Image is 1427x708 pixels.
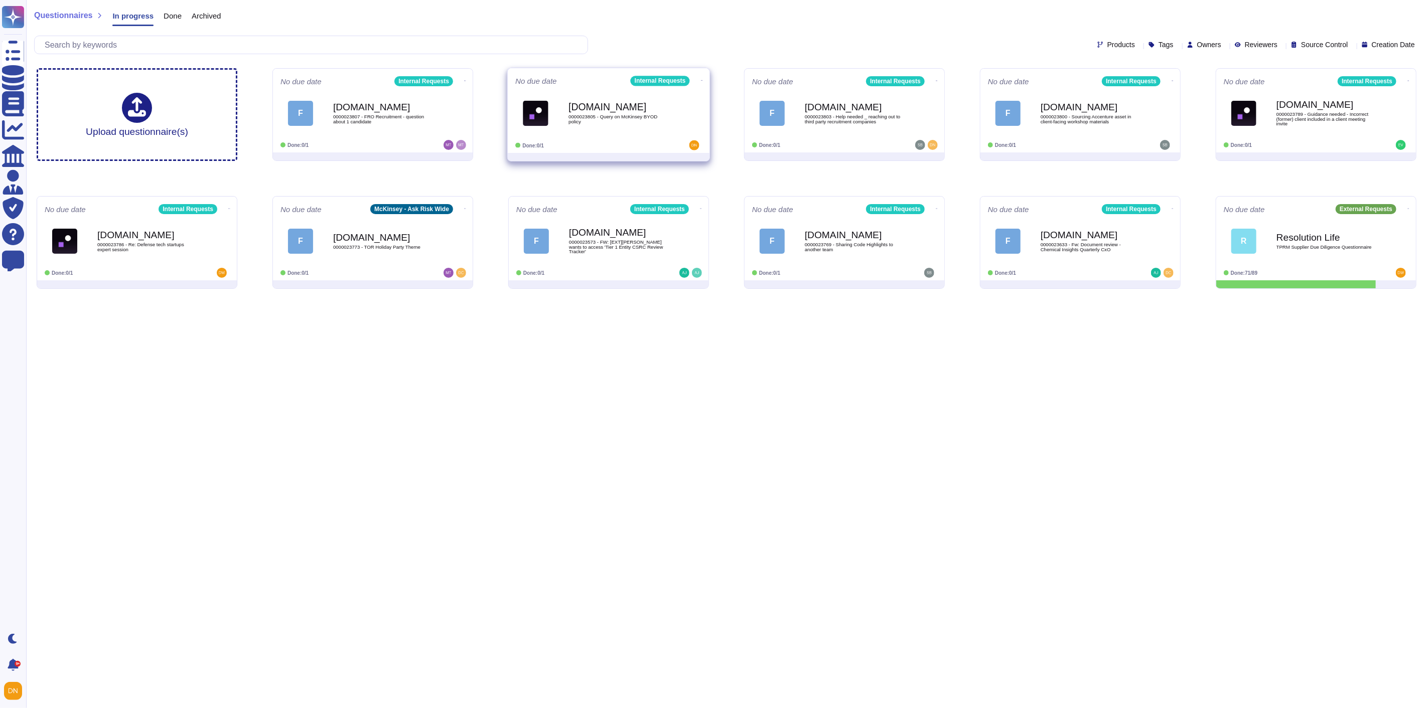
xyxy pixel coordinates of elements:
[1102,76,1161,86] div: Internal Requests
[569,240,669,254] span: 0000023573 - FW: [EXT][PERSON_NAME] wants to access 'Tier 1 Entity CSRC Review Tracker'
[995,270,1016,276] span: Done: 0/1
[631,76,690,86] div: Internal Requests
[679,268,689,278] img: user
[516,206,557,213] span: No due date
[995,142,1016,148] span: Done: 0/1
[760,101,785,126] div: F
[456,268,466,278] img: user
[568,114,670,124] span: 0000023805 - Query on McKinsey BYOD policy
[97,230,198,240] b: [DOMAIN_NAME]
[1102,204,1161,214] div: Internal Requests
[915,140,925,150] img: user
[1338,76,1396,86] div: Internal Requests
[1276,245,1377,250] span: TPRM Supplier Due Diligence Questionnaire
[288,229,313,254] div: F
[1041,242,1141,252] span: 0000023633 - Fw: Document review - Chemical Insights Quarterly CxO
[1231,229,1256,254] div: R
[444,268,454,278] img: user
[52,270,73,276] span: Done: 0/1
[522,142,544,148] span: Done: 0/1
[995,101,1021,126] div: F
[866,204,925,214] div: Internal Requests
[759,142,780,148] span: Done: 0/1
[523,270,544,276] span: Done: 0/1
[1231,270,1257,276] span: Done: 71/89
[1372,41,1415,48] span: Creation Date
[692,268,702,278] img: user
[112,12,154,20] span: In progress
[280,206,322,213] span: No due date
[805,242,905,252] span: 0000023769 - Sharing Code Highlights to another team
[1159,41,1174,48] span: Tags
[988,78,1029,85] span: No due date
[569,228,669,237] b: [DOMAIN_NAME]
[1276,112,1377,126] span: 0000023789 - Guidance needed - Incorrect (former) client included in a client meeting invite
[159,204,217,214] div: Internal Requests
[1164,268,1174,278] img: user
[866,76,925,86] div: Internal Requests
[288,142,309,148] span: Done: 0/1
[4,682,22,700] img: user
[40,36,588,54] input: Search by keywords
[1224,78,1265,85] span: No due date
[1224,206,1265,213] span: No due date
[988,206,1029,213] span: No due date
[1231,101,1256,126] img: Logo
[759,270,780,276] span: Done: 0/1
[924,268,934,278] img: user
[752,206,793,213] span: No due date
[1107,41,1135,48] span: Products
[217,268,227,278] img: user
[45,206,86,213] span: No due date
[515,77,557,85] span: No due date
[86,93,188,136] div: Upload questionnaire(s)
[568,102,670,112] b: [DOMAIN_NAME]
[1231,142,1252,148] span: Done: 0/1
[333,114,434,124] span: 0000023807 - FRO Recruitment - question about 1 candidate
[1151,268,1161,278] img: user
[1160,140,1170,150] img: user
[752,78,793,85] span: No due date
[1336,204,1396,214] div: External Requests
[456,140,466,150] img: user
[52,229,77,254] img: Logo
[995,229,1021,254] div: F
[630,204,689,214] div: Internal Requests
[280,78,322,85] span: No due date
[333,233,434,242] b: [DOMAIN_NAME]
[1197,41,1221,48] span: Owners
[1396,268,1406,278] img: user
[370,204,453,214] div: McKinsey - Ask Risk Wide
[288,270,309,276] span: Done: 0/1
[760,229,785,254] div: F
[1245,41,1277,48] span: Reviewers
[928,140,938,150] img: user
[333,102,434,112] b: [DOMAIN_NAME]
[164,12,182,20] span: Done
[394,76,453,86] div: Internal Requests
[333,245,434,250] span: 0000023773 - TOR Holiday Party Theme
[288,101,313,126] div: F
[1041,114,1141,124] span: 0000023800 - Sourcing Accenture asset in client-facing workshop materials
[805,230,905,240] b: [DOMAIN_NAME]
[1276,100,1377,109] b: [DOMAIN_NAME]
[444,140,454,150] img: user
[689,140,699,150] img: user
[1396,140,1406,150] img: user
[1041,102,1141,112] b: [DOMAIN_NAME]
[192,12,221,20] span: Archived
[34,12,92,20] span: Questionnaires
[15,661,21,667] div: 9+
[523,100,548,126] img: Logo
[2,680,29,702] button: user
[805,114,905,124] span: 0000023803 - Help needed _ reaching out to third party recruitment companies
[1276,233,1377,242] b: Resolution Life
[97,242,198,252] span: 0000023786 - Re: Defense tech startups expert session
[805,102,905,112] b: [DOMAIN_NAME]
[524,229,549,254] div: F
[1041,230,1141,240] b: [DOMAIN_NAME]
[1301,41,1348,48] span: Source Control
